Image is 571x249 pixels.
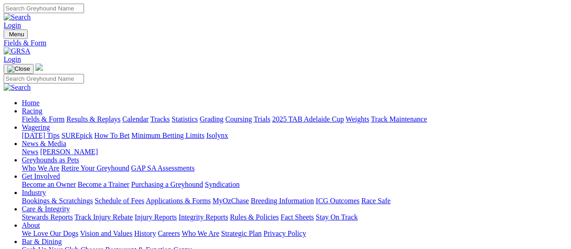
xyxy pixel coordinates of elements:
[4,55,21,63] a: Login
[35,63,43,71] img: logo-grsa-white.png
[22,140,66,147] a: News & Media
[131,181,203,188] a: Purchasing a Greyhound
[22,213,567,221] div: Care & Integrity
[371,115,427,123] a: Track Maintenance
[4,21,21,29] a: Login
[4,83,31,92] img: Search
[361,197,390,205] a: Race Safe
[66,115,120,123] a: Results & Replays
[94,197,144,205] a: Schedule of Fees
[4,4,84,13] input: Search
[134,213,177,221] a: Injury Reports
[22,115,567,123] div: Racing
[131,132,204,139] a: Minimum Betting Limits
[22,221,40,229] a: About
[22,115,65,123] a: Fields & Form
[253,115,270,123] a: Trials
[9,31,24,38] span: Menu
[22,164,567,172] div: Greyhounds as Pets
[179,213,228,221] a: Integrity Reports
[134,229,156,237] a: History
[22,181,76,188] a: Become an Owner
[200,115,223,123] a: Grading
[4,13,31,21] img: Search
[22,164,60,172] a: Who We Are
[22,123,50,131] a: Wagering
[22,107,42,115] a: Racing
[172,115,198,123] a: Statistics
[221,229,262,237] a: Strategic Plan
[272,115,344,123] a: 2025 TAB Adelaide Cup
[158,229,180,237] a: Careers
[61,132,92,139] a: SUREpick
[316,197,359,205] a: ICG Outcomes
[263,229,306,237] a: Privacy Policy
[205,181,239,188] a: Syndication
[22,229,567,238] div: About
[22,132,567,140] div: Wagering
[213,197,249,205] a: MyOzChase
[122,115,149,123] a: Calendar
[4,64,34,74] button: Toggle navigation
[22,238,62,245] a: Bar & Dining
[74,213,133,221] a: Track Injury Rebate
[22,197,567,205] div: Industry
[40,148,98,156] a: [PERSON_NAME]
[22,181,567,189] div: Get Involved
[22,172,60,180] a: Get Involved
[4,74,84,83] input: Search
[7,65,30,73] img: Close
[80,229,132,237] a: Vision and Values
[316,213,357,221] a: Stay On Track
[225,115,252,123] a: Coursing
[4,47,30,55] img: GRSA
[78,181,129,188] a: Become a Trainer
[281,213,314,221] a: Fact Sheets
[22,156,79,164] a: Greyhounds as Pets
[22,99,40,107] a: Home
[22,189,46,196] a: Industry
[94,132,130,139] a: How To Bet
[22,213,73,221] a: Stewards Reports
[131,164,195,172] a: GAP SA Assessments
[61,164,129,172] a: Retire Your Greyhound
[22,197,93,205] a: Bookings & Scratchings
[22,132,60,139] a: [DATE] Tips
[146,197,211,205] a: Applications & Forms
[22,148,38,156] a: News
[230,213,279,221] a: Rules & Policies
[22,229,78,237] a: We Love Our Dogs
[4,39,567,47] a: Fields & Form
[150,115,170,123] a: Tracks
[251,197,314,205] a: Breeding Information
[22,148,567,156] div: News & Media
[346,115,369,123] a: Weights
[4,29,28,39] button: Toggle navigation
[22,205,70,213] a: Care & Integrity
[206,132,228,139] a: Isolynx
[182,229,219,237] a: Who We Are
